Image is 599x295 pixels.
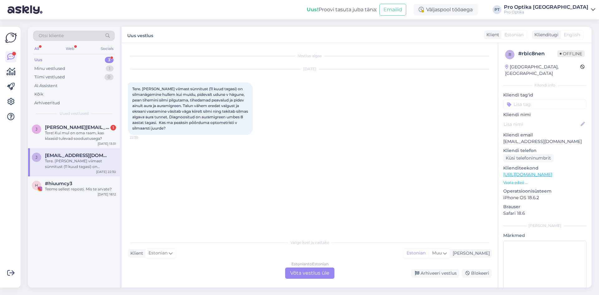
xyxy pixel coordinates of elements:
[504,5,595,15] a: Pro Optika [GEOGRAPHIC_DATA]Pro Optika
[34,91,43,97] div: Kõik
[503,180,587,185] p: Vaata edasi ...
[503,154,553,162] div: Küsi telefoninumbrit
[291,261,329,267] div: Estonian to Estonian
[450,250,490,257] div: [PERSON_NAME]
[100,45,115,53] div: Socials
[503,132,587,138] p: Kliendi email
[36,127,37,131] span: J
[106,66,114,72] div: 1
[128,66,492,72] div: [DATE]
[35,183,38,188] span: h
[503,204,587,210] p: Brauser
[105,57,114,63] div: 3
[564,32,580,38] span: English
[34,74,65,80] div: Tiimi vestlused
[503,165,587,171] p: Klienditeekond
[45,158,116,170] div: Tere. [PERSON_NAME] viimast sünnitust (11 kuud tagasi) on silmanägemine hullem kui muidu, pideval...
[503,111,587,118] p: Kliendi nimi
[503,92,587,98] p: Kliendi tag'id
[34,100,60,106] div: Arhiveeritud
[503,188,587,194] p: Operatsioonisüsteem
[34,57,42,63] div: Uus
[503,138,587,145] p: [EMAIL_ADDRESS][DOMAIN_NAME]
[45,186,116,192] div: Teeme sellest reposti. Mis te arvate?
[5,32,17,44] img: Askly Logo
[505,64,580,77] div: [GEOGRAPHIC_DATA], [GEOGRAPHIC_DATA]
[130,135,153,140] span: 22:30
[149,250,168,257] span: Estonian
[504,121,579,128] input: Lisa nimi
[33,45,40,53] div: All
[414,4,478,15] div: Väljaspool tööaega
[509,52,511,57] span: r
[34,66,65,72] div: Minu vestlused
[128,250,143,257] div: Klient
[462,269,492,278] div: Blokeeri
[503,223,587,229] div: [PERSON_NAME]
[128,240,492,245] div: Valige keel ja vastake
[45,181,72,186] span: #hiuumcy3
[503,100,587,109] input: Lisa tag
[518,50,557,57] div: # rblc8nen
[307,7,319,12] b: Uus!
[411,269,459,278] div: Arhiveeri vestlus
[503,210,587,217] p: Safari 18.6
[45,153,110,158] span: Janne.ruban@gmail.com
[285,268,334,279] div: Võta vestlus üle
[96,170,116,174] div: [DATE] 22:30
[128,53,492,59] div: Vestlus algas
[504,5,588,10] div: Pro Optika [GEOGRAPHIC_DATA]
[105,74,114,80] div: 0
[98,192,116,197] div: [DATE] 18:12
[493,5,501,14] div: PT
[503,147,587,154] p: Kliendi telefon
[484,32,499,38] div: Klient
[39,32,64,39] span: Otsi kliente
[403,248,429,258] div: Estonian
[36,155,37,160] span: J
[532,32,558,38] div: Klienditugi
[98,141,116,146] div: [DATE] 13:31
[503,194,587,201] p: iPhone OS 18.6.2
[132,86,249,130] span: Tere. [PERSON_NAME] viimast sünnitust (11 kuud tagasi) on silmanägemine hullem kui muidu, pideval...
[45,130,116,141] div: Tere! Kui mul on oma raam, kas klaasid tulevad soodustusega?
[504,10,588,15] div: Pro Optika
[379,4,406,16] button: Emailid
[60,111,89,116] span: Uued vestlused
[110,125,116,130] div: 1
[557,50,585,57] span: Offline
[127,31,153,39] label: Uus vestlus
[34,83,57,89] div: AI Assistent
[503,232,587,239] p: Märkmed
[65,45,75,53] div: Web
[503,172,552,177] a: [URL][DOMAIN_NAME]
[504,32,524,38] span: Estonian
[45,125,110,130] span: Jekaterina.dyba@gmail.com
[432,250,442,256] span: Muu
[503,82,587,88] div: Kliendi info
[307,6,377,13] div: Proovi tasuta juba täna:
